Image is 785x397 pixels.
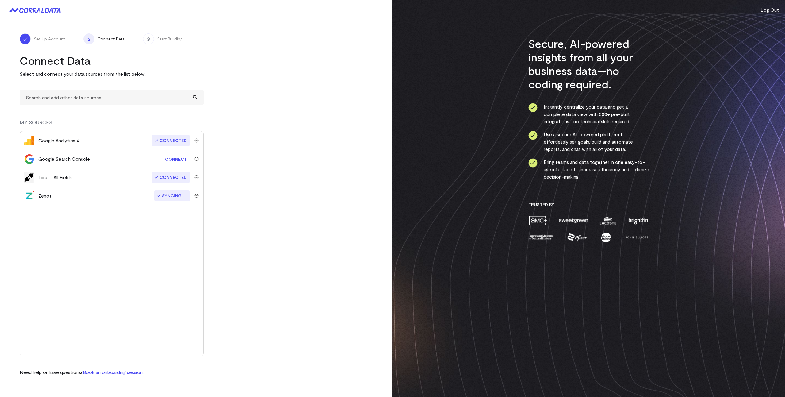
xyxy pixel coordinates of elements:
img: sweetgreen-1d1fb32c.png [558,215,589,226]
img: ico-check-circle-4b19435c.svg [528,103,538,112]
img: lacoste-7a6b0538.png [599,215,617,226]
img: google_search_console-3467bcd2.svg [24,154,34,164]
img: trash-40e54a27.svg [194,138,199,143]
p: Select and connect your data sources from the list below. [20,70,204,78]
span: Syncing [154,190,190,201]
h3: Trusted By [528,202,649,207]
h2: Connect Data [20,54,204,67]
span: Connected [152,135,190,146]
button: Log Out [760,6,779,13]
a: Book an onboarding session. [83,369,144,375]
div: Zenoti [38,192,52,199]
span: Set Up Account [34,36,65,42]
h3: Secure, AI-powered insights from all your business data—no coding required. [528,37,649,91]
img: pfizer-e137f5fc.png [567,232,588,243]
div: Liine - All Fields [38,174,72,181]
img: google_analytics_4-4ee20295.svg [24,136,34,145]
p: Need help or have questions? [20,368,144,376]
span: Connected [152,172,190,183]
div: MY SOURCES [20,119,204,131]
img: default-f74cbd8b.png [24,172,34,183]
img: trash-40e54a27.svg [194,175,199,179]
span: Connect Data [98,36,124,42]
span: 2 [83,33,94,44]
span: Start Building [157,36,183,42]
img: trash-40e54a27.svg [194,194,199,198]
img: john-elliott-25751c40.png [624,232,649,243]
img: amc-0b11a8f1.png [528,215,548,226]
li: Instantly centralize your data and get a complete data view with 500+ pre-built integrations—no t... [528,103,649,125]
img: ico-check-circle-4b19435c.svg [528,158,538,168]
img: moon-juice-c312e729.png [600,232,612,243]
a: Connect [162,153,190,165]
img: brightfin-a251e171.png [627,215,649,226]
img: trash-40e54a27.svg [194,157,199,161]
span: 3 [143,33,154,44]
img: ico-check-white-5ff98cb1.svg [22,36,28,42]
img: amnh-5afada46.png [528,232,555,243]
div: Google Analytics 4 [38,137,79,144]
input: Search and add other data sources [20,90,204,105]
li: Use a secure AI-powered platform to effortlessly set goals, build and automate reports, and chat ... [528,131,649,153]
li: Bring teams and data together in one easy-to-use interface to increase efficiency and optimize de... [528,158,649,180]
img: zenoti-2086f9c1.png [24,191,34,201]
img: ico-check-circle-4b19435c.svg [528,131,538,140]
div: Google Search Console [38,155,90,163]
